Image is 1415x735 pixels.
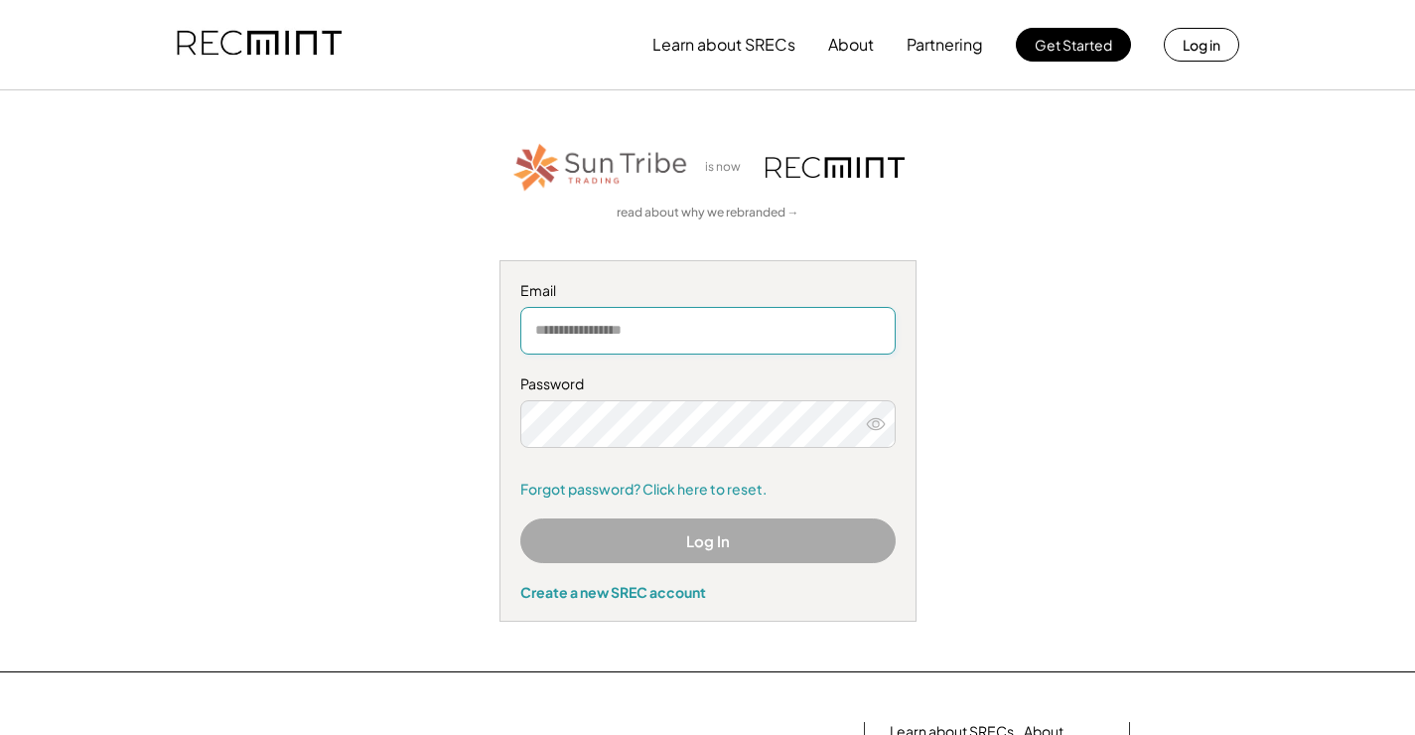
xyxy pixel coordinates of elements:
button: Log in [1164,28,1239,62]
img: recmint-logotype%403x.png [177,11,342,78]
img: STT_Horizontal_Logo%2B-%2BColor.png [511,140,690,195]
div: Create a new SREC account [520,583,896,601]
img: recmint-logotype%403x.png [766,157,905,178]
button: About [828,25,874,65]
a: read about why we rebranded → [617,205,799,221]
button: Get Started [1016,28,1131,62]
button: Partnering [907,25,983,65]
div: Password [520,374,896,394]
div: is now [700,159,756,176]
button: Log In [520,518,896,563]
button: Learn about SRECs [652,25,795,65]
div: Email [520,281,896,301]
a: Forgot password? Click here to reset. [520,480,896,500]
